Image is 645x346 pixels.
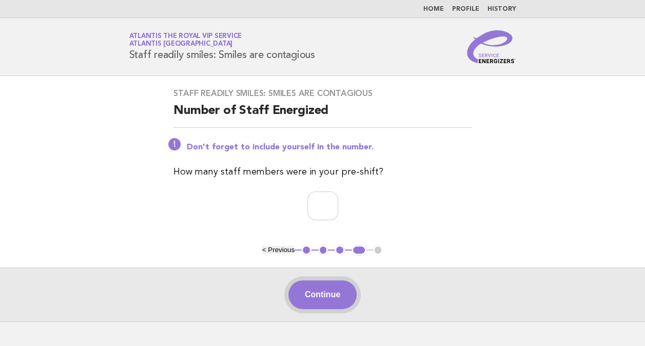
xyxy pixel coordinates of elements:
button: < Previous [262,246,295,254]
button: 2 [318,245,328,255]
a: Profile [452,6,479,12]
a: Home [423,6,444,12]
p: How many staff members were in your pre-shift? [173,165,472,179]
button: 1 [301,245,311,255]
h1: Staff readily smiles: Smiles are contagious [129,33,315,60]
img: Service Energizers [467,30,516,63]
button: 4 [351,245,366,255]
button: 3 [335,245,345,255]
h2: Number of Staff Energized [173,103,472,128]
h3: Staff readily smiles: Smiles are contagious [173,88,472,99]
span: Atlantis [GEOGRAPHIC_DATA] [129,41,233,48]
a: Atlantis the Royal VIP ServiceAtlantis [GEOGRAPHIC_DATA] [129,33,242,47]
a: History [487,6,516,12]
button: Continue [288,280,357,309]
p: Don't forget to include yourself in the number. [187,142,472,152]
